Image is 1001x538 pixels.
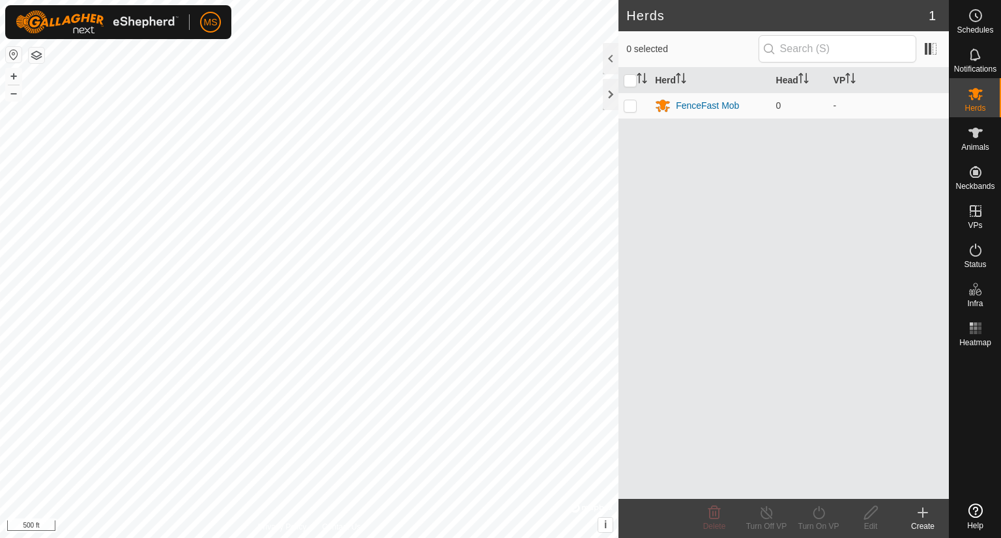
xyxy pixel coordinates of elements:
img: Gallagher Logo [16,10,179,34]
button: – [6,85,22,101]
button: Map Layers [29,48,44,63]
th: Herd [650,68,770,93]
input: Search (S) [759,35,916,63]
button: i [598,518,613,532]
span: Help [967,522,983,530]
th: VP [828,68,949,93]
span: Herds [965,104,985,112]
button: Reset Map [6,47,22,63]
span: 0 selected [626,42,758,56]
span: Schedules [957,26,993,34]
span: VPs [968,221,982,229]
th: Head [771,68,828,93]
span: Notifications [954,65,996,73]
p-sorticon: Activate to sort [798,75,809,85]
span: Infra [967,300,983,307]
span: 1 [929,6,936,25]
span: i [604,519,607,530]
p-sorticon: Activate to sort [637,75,647,85]
a: Privacy Policy [258,521,307,533]
a: Help [950,498,1001,535]
a: Contact Us [322,521,360,533]
span: MS [204,16,218,29]
p-sorticon: Activate to sort [845,75,856,85]
div: FenceFast Mob [676,99,739,113]
div: Turn Off VP [740,520,792,532]
span: Heatmap [959,339,991,347]
div: Create [897,520,949,532]
td: - [828,92,949,119]
button: + [6,68,22,84]
span: Delete [703,522,726,531]
div: Turn On VP [792,520,845,532]
span: Status [964,261,986,268]
p-sorticon: Activate to sort [676,75,686,85]
span: Animals [961,143,989,151]
div: Edit [845,520,897,532]
span: 0 [776,100,781,111]
h2: Herds [626,8,929,23]
span: Neckbands [955,182,994,190]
